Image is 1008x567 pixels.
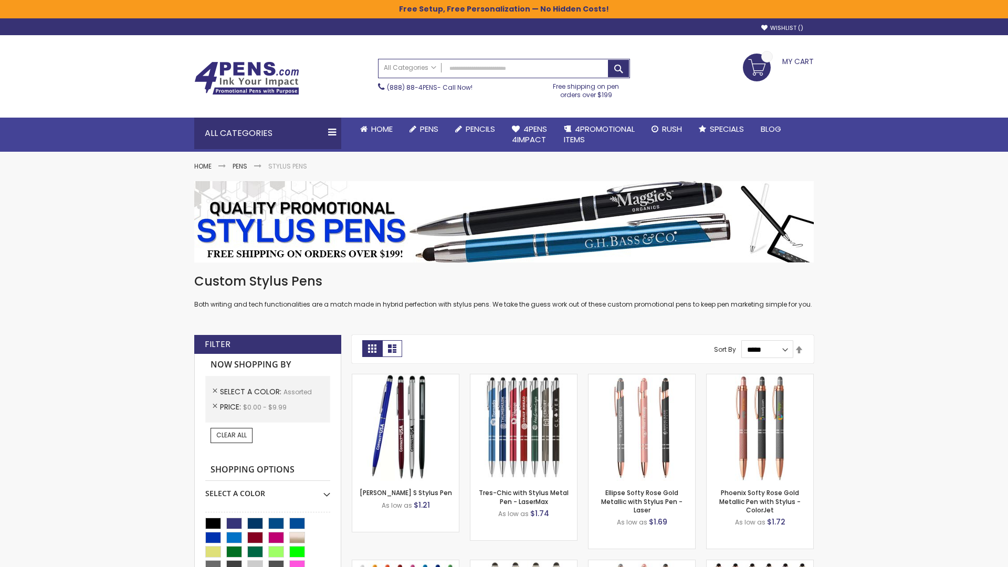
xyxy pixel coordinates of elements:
[530,508,549,519] span: $1.74
[194,118,341,149] div: All Categories
[752,118,790,141] a: Blog
[194,181,814,262] img: Stylus Pens
[470,374,577,383] a: Tres-Chic with Stylus Metal Pen - LaserMax-Assorted
[382,501,412,510] span: As low as
[761,24,803,32] a: Wishlist
[649,517,667,527] span: $1.69
[690,118,752,141] a: Specials
[414,500,430,510] span: $1.21
[761,123,781,134] span: Blog
[387,83,437,92] a: (888) 88-4PENS
[707,374,813,481] img: Phoenix Softy Rose Gold Metallic Pen with Stylus Pen - ColorJet-Assorted
[542,78,631,99] div: Free shipping on pen orders over $199
[503,118,555,152] a: 4Pens4impact
[447,118,503,141] a: Pencils
[589,374,695,481] img: Ellipse Softy Rose Gold Metallic with Stylus Pen - Laser-Assorted
[707,374,813,383] a: Phoenix Softy Rose Gold Metallic Pen with Stylus Pen - ColorJet-Assorted
[243,403,287,412] span: $0.00 - $9.99
[283,387,312,396] span: Assorted
[194,61,299,95] img: 4Pens Custom Pens and Promotional Products
[714,345,736,354] label: Sort By
[268,162,307,171] strong: Stylus Pens
[555,118,643,152] a: 4PROMOTIONALITEMS
[662,123,682,134] span: Rush
[512,123,547,145] span: 4Pens 4impact
[194,162,212,171] a: Home
[205,354,330,376] strong: Now Shopping by
[420,123,438,134] span: Pens
[767,517,785,527] span: $1.72
[564,123,635,145] span: 4PROMOTIONAL ITEMS
[211,428,253,443] a: Clear All
[466,123,495,134] span: Pencils
[601,488,682,514] a: Ellipse Softy Rose Gold Metallic with Stylus Pen - Laser
[233,162,247,171] a: Pens
[387,83,472,92] span: - Call Now!
[384,64,436,72] span: All Categories
[735,518,765,527] span: As low as
[589,374,695,383] a: Ellipse Softy Rose Gold Metallic with Stylus Pen - Laser-Assorted
[470,374,577,481] img: Tres-Chic with Stylus Metal Pen - LaserMax-Assorted
[352,118,401,141] a: Home
[719,488,801,514] a: Phoenix Softy Rose Gold Metallic Pen with Stylus - ColorJet
[498,509,529,518] span: As low as
[360,488,452,497] a: [PERSON_NAME] S Stylus Pen
[401,118,447,141] a: Pens
[194,273,814,290] h1: Custom Stylus Pens
[205,459,330,481] strong: Shopping Options
[216,430,247,439] span: Clear All
[352,374,459,383] a: Meryl S Stylus Pen-Assorted
[710,123,744,134] span: Specials
[617,518,647,527] span: As low as
[379,59,442,77] a: All Categories
[643,118,690,141] a: Rush
[362,340,382,357] strong: Grid
[479,488,569,506] a: Tres-Chic with Stylus Metal Pen - LaserMax
[220,402,243,412] span: Price
[194,273,814,309] div: Both writing and tech functionalities are a match made in hybrid perfection with stylus pens. We ...
[371,123,393,134] span: Home
[205,339,230,350] strong: Filter
[205,481,330,499] div: Select A Color
[220,386,283,397] span: Select A Color
[352,374,459,481] img: Meryl S Stylus Pen-Assorted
